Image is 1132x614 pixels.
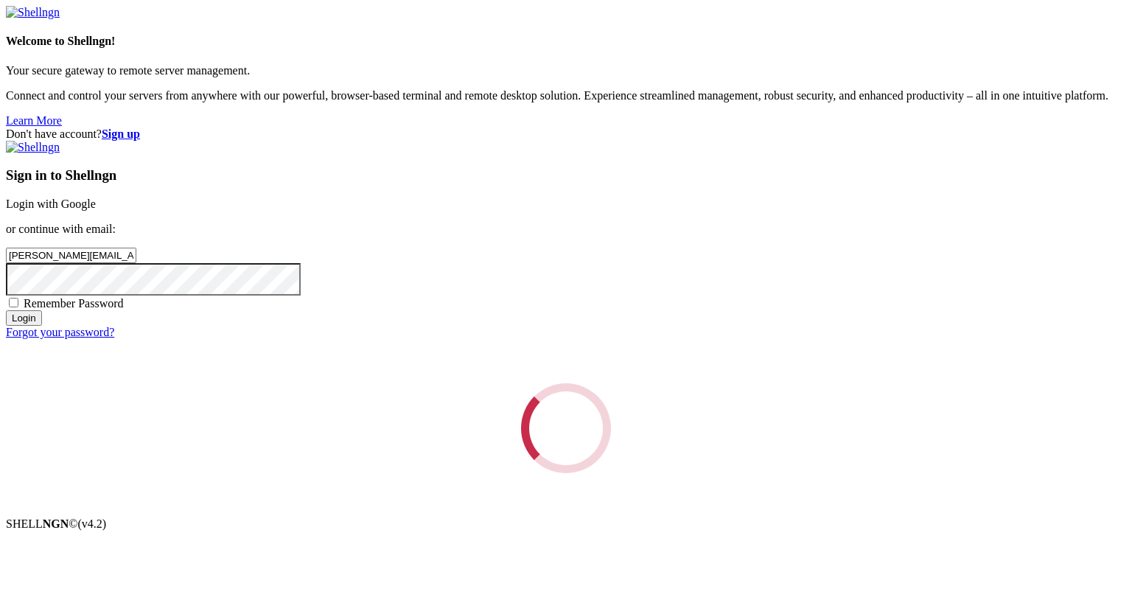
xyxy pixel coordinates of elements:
p: Connect and control your servers from anywhere with our powerful, browser-based terminal and remo... [6,89,1126,102]
p: Your secure gateway to remote server management. [6,64,1126,77]
b: NGN [43,517,69,530]
span: Remember Password [24,297,124,310]
input: Login [6,310,42,326]
p: or continue with email: [6,223,1126,236]
a: Forgot your password? [6,326,114,338]
input: Email address [6,248,136,263]
div: Loading... [514,376,619,481]
a: Login with Google [6,198,96,210]
img: Shellngn [6,141,60,154]
a: Learn More [6,114,62,127]
span: SHELL © [6,517,106,530]
h3: Sign in to Shellngn [6,167,1126,184]
a: Sign up [102,128,140,140]
span: 4.2.0 [78,517,107,530]
img: Shellngn [6,6,60,19]
h4: Welcome to Shellngn! [6,35,1126,48]
input: Remember Password [9,298,18,307]
div: Don't have account? [6,128,1126,141]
